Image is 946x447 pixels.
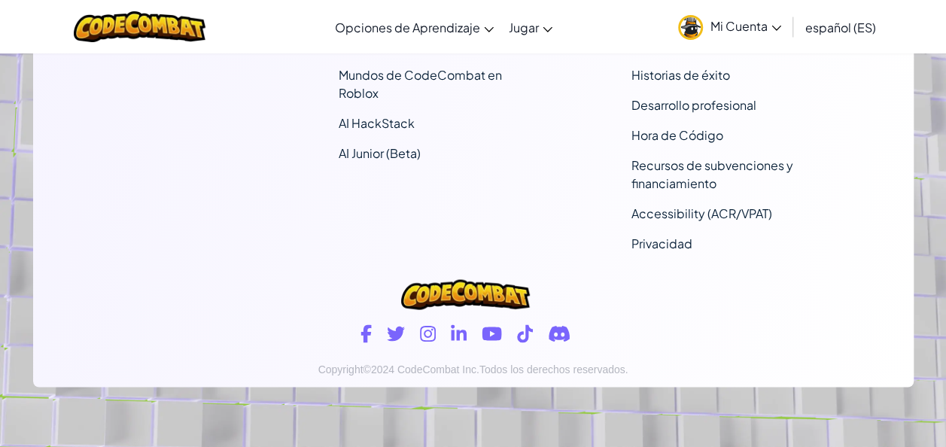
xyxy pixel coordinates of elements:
a: Hora de Código [631,126,723,142]
a: Historias de éxito [631,66,730,82]
span: Opciones de Aprendizaje [335,20,480,35]
a: Mi Cuenta [671,3,789,50]
img: avatar [678,15,703,40]
a: Desarrollo profesional [631,96,756,112]
a: Jugar [501,7,560,47]
a: Recursos de subvenciones y financiamiento [631,157,793,190]
span: español (ES) [805,20,876,35]
a: Opciones de Aprendizaje [327,7,501,47]
img: CodeCombat logo [74,11,205,42]
a: Mundos de CodeCombat en Roblox [339,66,502,100]
span: Todos los derechos reservados. [479,363,628,375]
span: Jugar [509,20,539,35]
a: Accessibility (ACR/VPAT) [631,205,772,220]
img: CodeCombat logo [401,279,529,309]
a: AI Junior (Beta) [339,144,421,160]
span: Copyright [318,363,363,375]
span: Mi Cuenta [710,18,781,34]
a: AI HackStack [339,114,415,130]
a: español (ES) [798,7,884,47]
span: ©2024 CodeCombat Inc. [363,363,479,375]
a: Privacidad [631,235,692,251]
